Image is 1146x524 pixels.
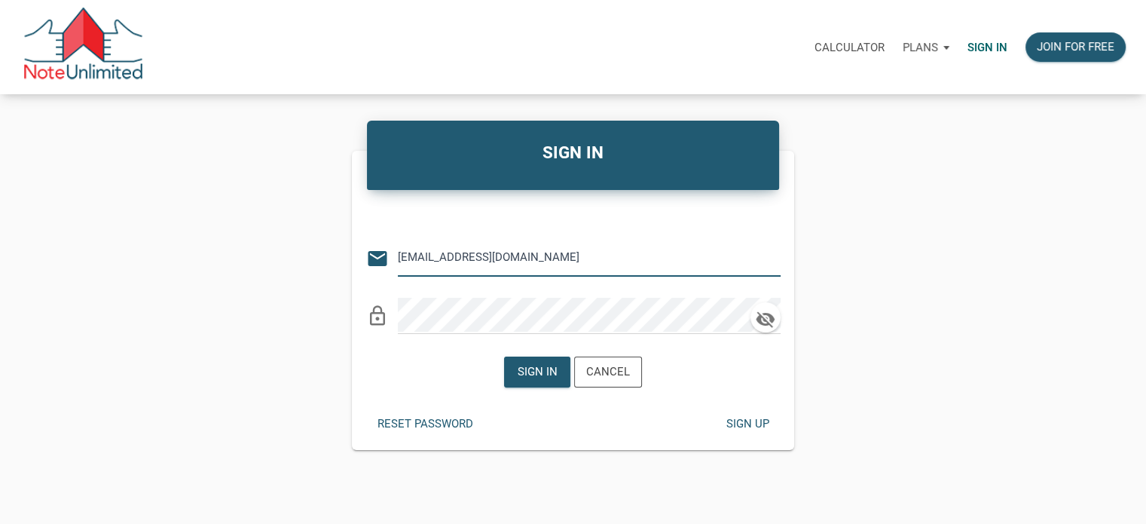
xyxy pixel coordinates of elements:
input: Email [398,241,758,274]
img: NoteUnlimited [23,8,144,87]
button: Sign in [504,357,570,388]
button: Reset password [366,409,484,439]
div: Reset password [377,415,473,433]
button: Cancel [574,357,642,388]
button: Sign up [714,409,781,439]
a: Sign in [958,23,1016,71]
i: email [366,247,389,270]
div: Sign in [518,363,558,381]
i: lock_outline [366,305,389,327]
div: Cancel [586,363,630,381]
a: Plans [894,23,958,71]
p: Plans [903,41,938,54]
a: Join for free [1016,23,1135,71]
p: Calculator [814,41,885,54]
div: Join for free [1037,38,1114,56]
button: Join for free [1025,32,1126,62]
button: Plans [894,25,958,70]
h4: SIGN IN [378,140,769,166]
a: Calculator [805,23,894,71]
div: Sign up [726,415,769,433]
p: Sign in [967,41,1007,54]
